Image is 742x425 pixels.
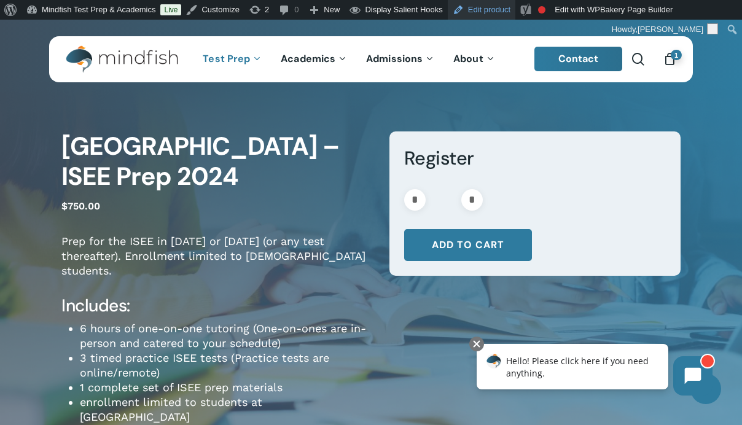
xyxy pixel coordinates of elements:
a: Academics [271,54,357,64]
a: Howdy, [607,20,723,39]
span: About [453,52,483,65]
a: Admissions [357,54,444,64]
span: Test Prep [203,52,250,65]
a: Test Prep [193,54,271,64]
li: enrollment limited to students at [GEOGRAPHIC_DATA] [80,395,371,424]
a: About [444,54,505,64]
div: Needs improvement [538,6,545,14]
a: Contact [534,47,623,71]
button: Add to cart [404,229,532,261]
iframe: Chatbot [464,334,725,408]
span: Academics [281,52,335,65]
header: Main Menu [49,36,693,82]
span: $ [61,200,68,212]
input: Product quantity [429,189,458,211]
span: Admissions [366,52,423,65]
span: Contact [558,52,599,65]
li: 1 complete set of ISEE prep materials [80,380,371,395]
h3: Register [404,146,666,170]
h4: Includes: [61,295,371,317]
a: Cart [663,52,676,66]
nav: Main Menu [193,36,504,82]
li: 6 hours of one-on-one tutoring (One-on-ones are in-person and catered to your schedule) [80,321,371,351]
h1: [GEOGRAPHIC_DATA] – ISEE Prep 2024 [61,131,371,192]
a: Live [160,4,181,15]
p: Prep for the ISEE in [DATE] or [DATE] (or any test thereafter). Enrollment limited to [DEMOGRAPHI... [61,234,371,295]
li: 3 timed practice ISEE tests (Practice tests are online/remote) [80,351,371,380]
span: [PERSON_NAME] [638,25,703,34]
bdi: 750.00 [61,200,100,212]
span: 1 [671,50,682,60]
